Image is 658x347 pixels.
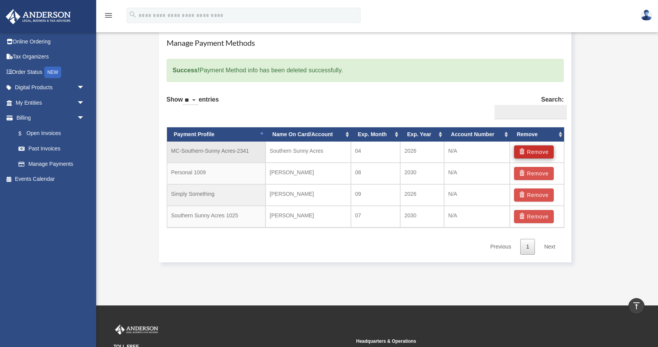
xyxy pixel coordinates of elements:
td: N/A [444,142,510,163]
td: N/A [444,184,510,206]
button: Remove [514,210,554,223]
td: 07 [351,206,400,227]
a: Events Calendar [5,172,96,187]
div: NEW [44,67,61,78]
td: 2026 [400,184,444,206]
td: 2030 [400,163,444,184]
th: Exp. Year: activate to sort column ascending [400,127,444,142]
div: Payment Method info has been deleted successfully. [167,59,564,82]
td: Southern Sunny Acres [266,142,351,163]
a: menu [104,13,113,20]
a: Manage Payments [11,156,92,172]
td: 2026 [400,142,444,163]
a: Digital Productsarrow_drop_down [5,80,96,95]
a: $Open Invoices [11,125,96,141]
td: Southern Sunny Acres 1025 [167,206,266,227]
span: arrow_drop_down [77,80,92,96]
button: Remove [514,145,554,158]
td: [PERSON_NAME] [266,184,351,206]
img: Anderson Advisors Platinum Portal [3,9,73,24]
a: Next [538,239,561,255]
a: Billingarrow_drop_down [5,110,96,126]
td: 04 [351,142,400,163]
td: 09 [351,184,400,206]
i: menu [104,11,113,20]
span: $ [23,129,27,138]
i: vertical_align_top [632,301,641,310]
td: 08 [351,163,400,184]
img: Anderson Advisors Platinum Portal [114,325,160,335]
a: Order StatusNEW [5,64,96,80]
input: Search: [494,105,567,120]
button: Remove [514,189,554,202]
label: Search: [491,94,564,120]
th: Payment Profile: activate to sort column descending [167,127,266,142]
i: search [129,10,137,19]
th: Remove: activate to sort column ascending [510,127,564,142]
label: Show entries [167,94,219,113]
th: Name On Card/Account: activate to sort column ascending [266,127,351,142]
th: Account Number: activate to sort column ascending [444,127,510,142]
img: User Pic [641,10,652,21]
select: Showentries [183,96,199,105]
small: Headquarters & Operations [356,337,594,345]
span: arrow_drop_down [77,110,92,126]
td: N/A [444,206,510,227]
a: 1 [520,239,535,255]
td: Simply Something [167,184,266,206]
td: Personal 1009 [167,163,266,184]
a: Past Invoices [11,141,96,157]
a: Tax Organizers [5,49,96,65]
td: [PERSON_NAME] [266,206,351,227]
button: Remove [514,167,554,180]
a: Online Ordering [5,34,96,49]
td: N/A [444,163,510,184]
strong: Success! [173,67,200,73]
td: [PERSON_NAME] [266,163,351,184]
h4: Manage Payment Methods [167,37,564,48]
td: 2030 [400,206,444,227]
a: Previous [484,239,517,255]
a: My Entitiesarrow_drop_down [5,95,96,110]
td: MC-Southern-Sunny Acres-2341 [167,142,266,163]
th: Exp. Month: activate to sort column ascending [351,127,400,142]
a: vertical_align_top [628,298,645,314]
span: arrow_drop_down [77,95,92,111]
